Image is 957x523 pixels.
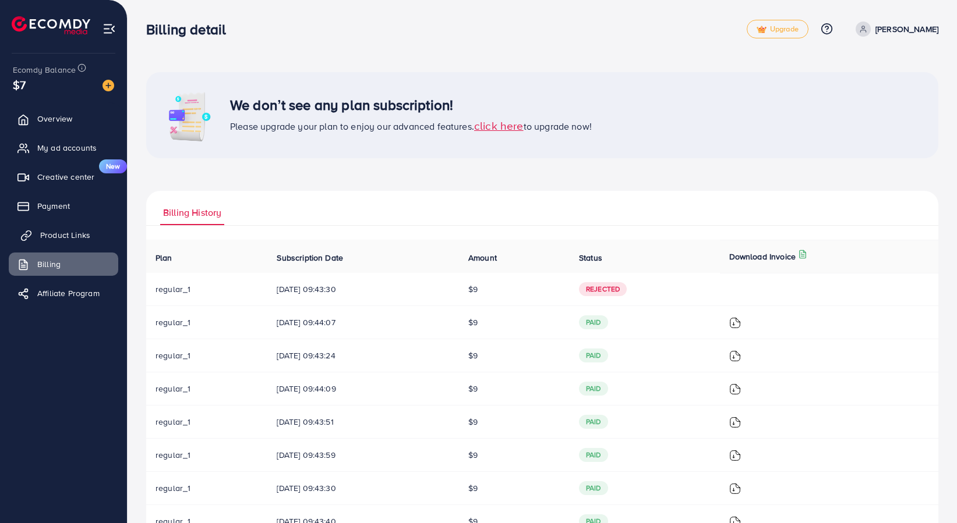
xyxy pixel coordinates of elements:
[230,120,592,133] span: Please upgrade your plan to enjoy our advanced features. to upgrade now!
[579,252,602,264] span: Status
[13,76,26,93] span: $7
[37,200,70,212] span: Payment
[99,159,127,173] span: New
[37,258,61,270] span: Billing
[579,481,608,495] span: paid
[468,416,478,428] span: $9
[9,136,118,159] a: My ad accounts
[9,107,118,130] a: Overview
[156,283,190,295] span: regular_1
[156,383,190,394] span: regular_1
[9,165,118,188] a: Creative centerNew
[156,449,190,461] span: regular_1
[729,483,741,494] img: ic-download-invoice.1f3c1b55.svg
[579,415,608,429] span: paid
[468,383,478,394] span: $9
[729,250,796,264] p: Download Invoice
[579,282,627,296] span: Rejected
[468,482,478,494] span: $9
[230,97,592,113] h3: We don’t see any plan subscription!
[103,80,114,91] img: image
[729,450,741,461] img: ic-download-invoice.1f3c1b55.svg
[37,142,97,154] span: My ad accounts
[160,86,218,144] img: image
[156,316,190,328] span: regular_1
[9,194,118,218] a: Payment
[277,316,450,328] span: [DATE] 09:44:07
[907,471,948,514] iframe: Chat
[277,350,450,361] span: [DATE] 09:43:24
[9,252,118,276] a: Billing
[163,206,221,219] span: Billing History
[12,16,90,34] img: logo
[156,416,190,428] span: regular_1
[9,282,118,305] a: Affiliate Program
[729,417,741,428] img: ic-download-invoice.1f3c1b55.svg
[579,348,608,362] span: paid
[277,383,450,394] span: [DATE] 09:44:09
[277,283,450,295] span: [DATE] 09:43:30
[468,449,478,461] span: $9
[468,283,478,295] span: $9
[13,64,76,76] span: Ecomdy Balance
[875,22,938,36] p: [PERSON_NAME]
[851,22,938,37] a: [PERSON_NAME]
[40,229,90,241] span: Product Links
[277,482,450,494] span: [DATE] 09:43:30
[579,315,608,329] span: paid
[757,25,799,34] span: Upgrade
[156,482,190,494] span: regular_1
[156,252,172,264] span: Plan
[277,449,450,461] span: [DATE] 09:43:59
[747,20,808,38] a: tickUpgrade
[103,22,116,35] img: menu
[468,252,497,264] span: Amount
[277,252,343,264] span: Subscription Date
[474,118,524,133] span: click here
[37,287,100,299] span: Affiliate Program
[729,383,741,395] img: ic-download-invoice.1f3c1b55.svg
[156,350,190,361] span: regular_1
[277,416,450,428] span: [DATE] 09:43:51
[9,223,118,247] a: Product Links
[468,350,478,361] span: $9
[146,21,235,38] h3: Billing detail
[579,448,608,462] span: paid
[579,382,608,396] span: paid
[468,316,478,328] span: $9
[37,171,94,183] span: Creative center
[37,113,72,124] span: Overview
[729,317,741,329] img: ic-download-invoice.1f3c1b55.svg
[729,350,741,362] img: ic-download-invoice.1f3c1b55.svg
[757,26,767,34] img: tick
